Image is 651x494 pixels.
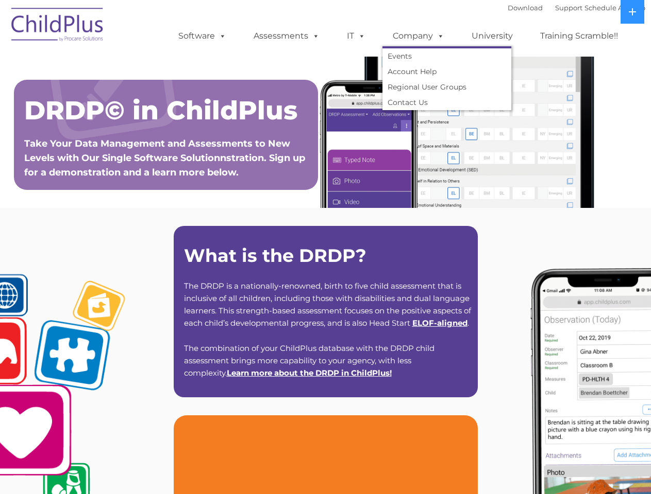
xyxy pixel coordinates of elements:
[382,79,511,95] a: Regional User Groups
[184,343,435,378] span: The combination of your ChildPlus database with the DRDP child assessment brings more capability ...
[6,1,109,52] img: ChildPlus by Procare Solutions
[530,26,628,46] a: Training Scramble!!
[227,368,390,378] a: Learn more about the DRDP in ChildPlus
[184,281,471,328] span: The DRDP is a nationally-renowned, birth to five child assessment that is inclusive of all childr...
[382,26,455,46] a: Company
[508,4,543,12] a: Download
[555,4,582,12] a: Support
[337,26,376,46] a: IT
[461,26,523,46] a: University
[382,64,511,79] a: Account Help
[585,4,645,12] a: Schedule A Demo
[382,48,511,64] a: Events
[24,138,305,178] span: Take Your Data Management and Assessments to New Levels with Our Single Software Solutionnstratio...
[24,95,297,126] span: DRDP© in ChildPlus
[184,244,366,267] strong: What is the DRDP?
[243,26,330,46] a: Assessments
[227,368,392,378] span: !
[382,95,511,110] a: Contact Us
[168,26,237,46] a: Software
[508,4,645,12] font: |
[412,318,468,328] a: ELOF-aligned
